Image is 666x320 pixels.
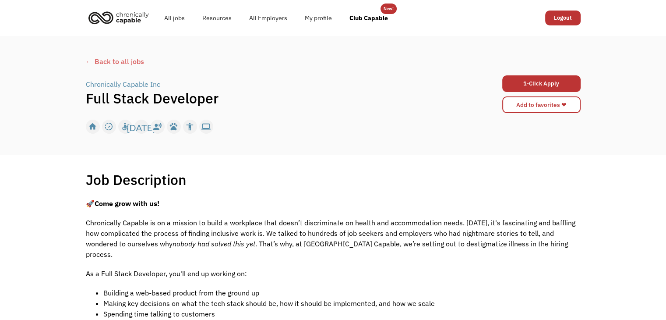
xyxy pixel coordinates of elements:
[545,11,581,25] a: Logout
[86,268,581,279] p: As a Full Stack Developer, you'll end up working on:
[502,75,581,92] input: 1-Click Apply
[120,120,130,133] div: accessible
[86,56,581,67] a: ← Back to all jobs
[95,199,159,208] strong: Come grow with us!
[103,288,581,298] li: Building a web-based product from the ground up
[194,4,240,32] a: Resources
[341,4,397,32] a: Club Capable
[296,4,341,32] a: My profile
[104,120,113,133] div: slow_motion_video
[201,120,211,133] div: computer
[173,239,255,248] em: nobody had solved this yet
[240,4,296,32] a: All Employers
[86,79,160,89] div: Chronically Capable Inc
[127,120,155,133] div: [DATE]
[103,298,581,309] li: Making key decisions on what the tech stack should be, how it should be implemented, and how we s...
[103,309,581,319] li: Spending time talking to customers
[86,198,581,209] p: 🚀
[384,4,394,14] div: New!
[86,171,187,188] h1: Job Description
[86,8,152,27] img: Chronically Capable logo
[169,120,178,133] div: pets
[86,79,162,89] a: Chronically Capable Inc
[185,120,194,133] div: accessibility
[86,217,581,260] p: Chronically Capable is on a mission to build a workplace that doesn’t discriminate on health and ...
[502,73,581,92] form: 1-Click Apply Form
[86,89,457,107] h1: Full Stack Developer
[502,96,581,113] a: Add to favorites ❤
[155,4,194,32] a: All jobs
[153,120,162,133] div: record_voice_over
[88,120,97,133] div: home
[86,8,155,27] a: home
